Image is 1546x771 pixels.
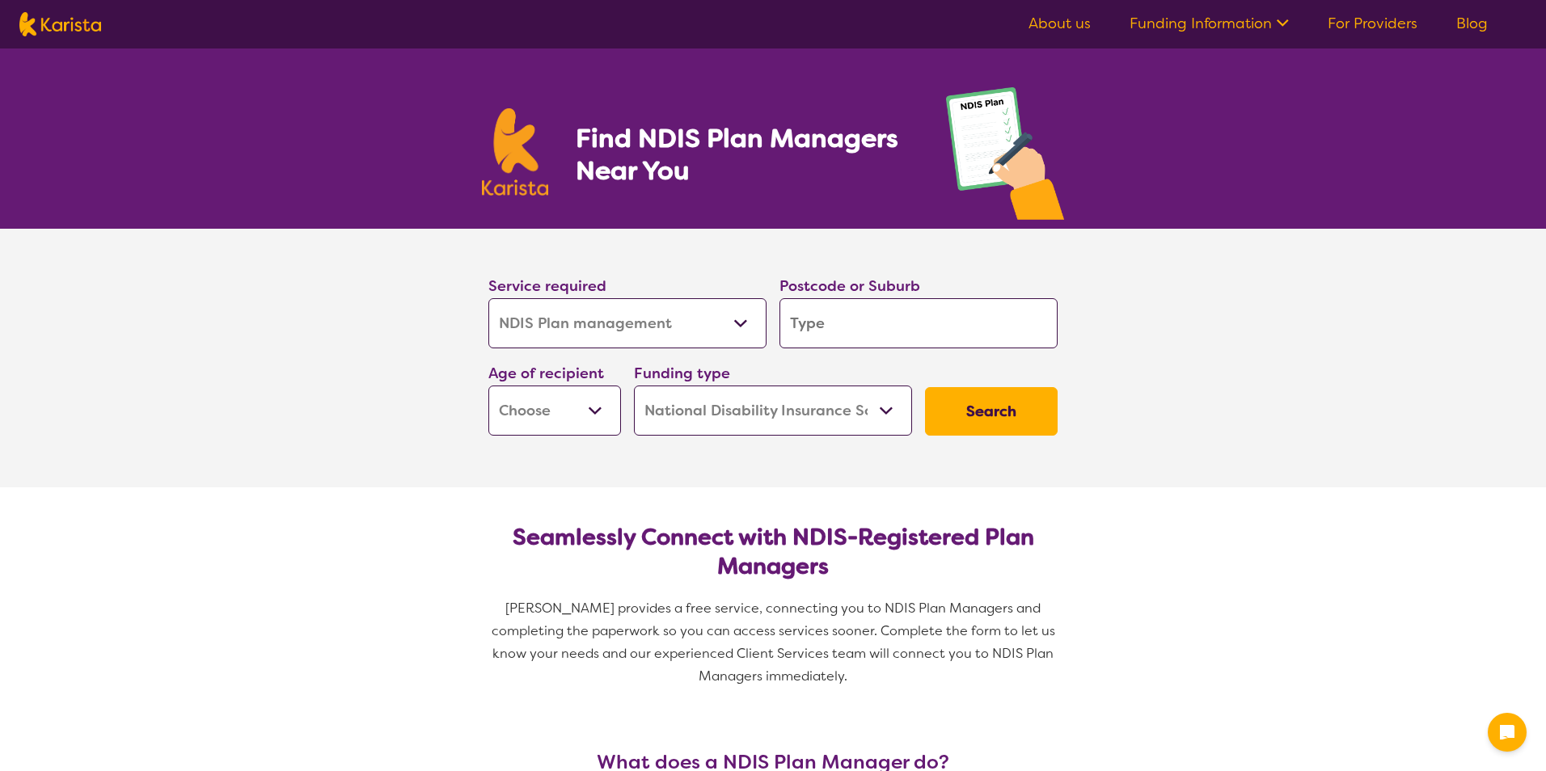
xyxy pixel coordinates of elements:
[946,87,1064,229] img: plan-management
[488,276,606,296] label: Service required
[492,600,1058,685] span: [PERSON_NAME] provides a free service, connecting you to NDIS Plan Managers and completing the pa...
[482,108,548,196] img: Karista logo
[1130,14,1289,33] a: Funding Information
[488,364,604,383] label: Age of recipient
[1328,14,1417,33] a: For Providers
[501,523,1045,581] h2: Seamlessly Connect with NDIS-Registered Plan Managers
[1456,14,1488,33] a: Blog
[634,364,730,383] label: Funding type
[779,276,920,296] label: Postcode or Suburb
[779,298,1058,348] input: Type
[925,387,1058,436] button: Search
[1029,14,1091,33] a: About us
[576,122,914,187] h1: Find NDIS Plan Managers Near You
[19,12,101,36] img: Karista logo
